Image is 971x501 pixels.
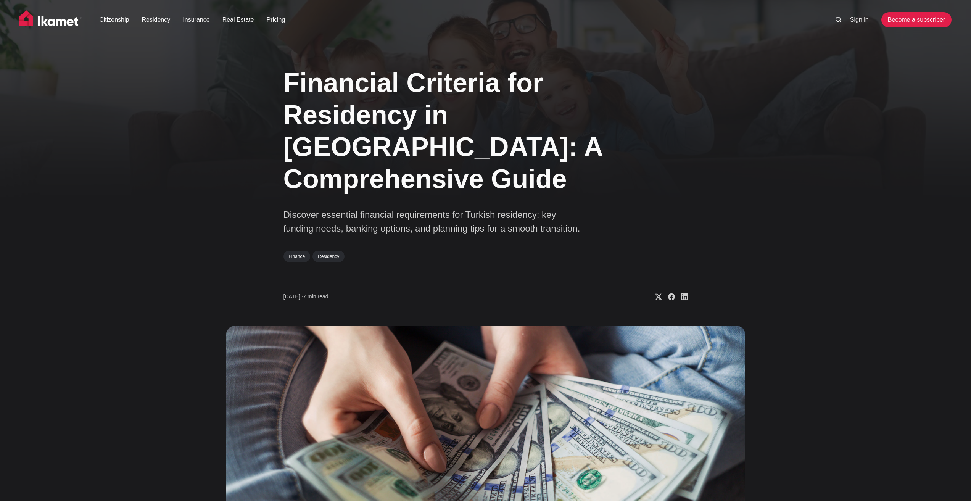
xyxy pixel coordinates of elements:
[649,293,662,301] a: Share on X
[881,12,952,27] a: Become a subscriber
[283,293,303,300] span: [DATE] ∙
[283,208,589,235] p: Discover essential financial requirements for Turkish residency: key funding needs, banking optio...
[312,251,345,262] a: Residency
[850,15,869,24] a: Sign in
[99,15,129,24] a: Citizenship
[283,67,612,195] h1: Financial Criteria for Residency in [GEOGRAPHIC_DATA]: A Comprehensive Guide
[675,293,688,301] a: Share on Linkedin
[662,293,675,301] a: Share on Facebook
[266,15,285,24] a: Pricing
[222,15,254,24] a: Real Estate
[142,15,171,24] a: Residency
[283,293,328,301] time: 7 min read
[19,10,82,29] img: Ikamet home
[183,15,209,24] a: Insurance
[283,251,311,262] a: Finance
